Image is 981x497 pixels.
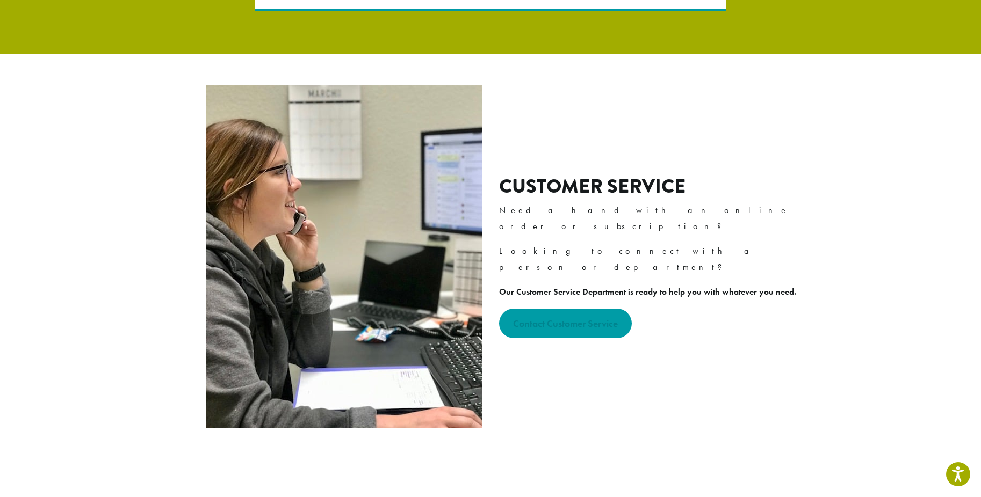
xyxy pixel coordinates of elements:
h2: Customer Service [499,175,805,198]
strong: Our Customer Service Department is ready to help you with whatever you need. [499,286,796,297]
p: Need a hand with an online order or subscription? [499,202,805,235]
strong: Contact Customer Service [513,317,618,330]
a: Contact Customer Service [499,309,632,338]
p: Looking to connect with a person or department? [499,243,805,275]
